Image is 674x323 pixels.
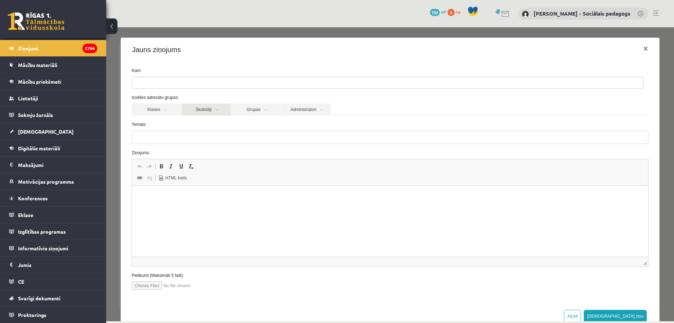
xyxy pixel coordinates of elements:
[18,95,38,101] span: Lietotāji
[50,134,60,144] a: Treknraksts (vadīšanas taustiņš+B)
[478,283,541,295] button: [DEMOGRAPHIC_DATA] ziņu
[522,11,529,18] img: Dagnija Gaubšteina - Sociālais pedagogs
[448,9,464,15] a: 0 xp
[18,295,61,301] span: Svarīgi dokumenti
[18,128,74,135] span: [DEMOGRAPHIC_DATA]
[9,190,97,206] a: Konferences
[9,73,97,90] a: Mācību priekšmeti
[18,78,61,85] span: Mācību priekšmeti
[18,112,53,118] span: Sekmju žurnāls
[20,40,548,46] label: Kam:
[9,290,97,306] a: Svarīgi dokumenti
[39,134,48,144] a: Atkārtot (vadīšanas taustiņš+Y)
[18,178,74,185] span: Motivācijas programma
[430,9,440,16] span: 192
[58,148,81,154] span: HTML kods
[20,67,548,73] label: Izvēlies adresātu grupas:
[9,57,97,73] a: Mācību materiāli
[18,145,60,151] span: Digitālie materiāli
[29,146,39,155] a: Saite (vadīšanas taustiņš+K)
[18,228,66,235] span: Izglītības programas
[9,307,97,323] a: Proktorings
[9,40,97,56] a: Ziņojumi2704
[9,173,97,190] a: Motivācijas programma
[80,134,90,144] a: Noņemt stilus
[175,76,225,88] a: Administratori
[18,62,57,68] span: Mācību materiāli
[18,40,97,56] legend: Ziņojumi
[9,140,97,156] a: Digitālie materiāli
[430,9,447,15] a: 192 mP
[20,122,548,129] label: Ziņojums:
[531,11,548,31] button: ×
[448,9,455,16] span: 0
[18,245,68,251] span: Informatīvie ziņojumi
[441,9,447,15] span: mP
[537,234,541,238] span: Mērogot
[9,90,97,106] a: Lietotāji
[9,223,97,240] a: Izglītības programas
[9,157,97,173] a: Maksājumi
[75,76,125,88] a: Skolotāji
[60,134,70,144] a: Slīpraksts (vadīšanas taustiņš+I)
[25,76,75,88] a: Klases
[456,9,460,15] span: xp
[18,212,33,218] span: Eklase
[9,240,97,256] a: Informatīvie ziņojumi
[9,257,97,273] a: Jumis
[18,278,24,285] span: CE
[18,157,97,173] legend: Maksājumi
[125,76,175,88] a: Grupas
[29,134,39,144] a: Atcelt (vadīšanas taustiņš+Z)
[20,245,548,251] label: Pielikumi (Maksimāli 5 faili):
[18,195,48,201] span: Konferences
[70,134,80,144] a: Pasvītrojums (vadīšanas taustiņš+U)
[26,158,542,229] iframe: Bagātinātā teksta redaktors, wiswyg-editor-47363979971720-1755507404-510
[82,44,97,53] i: 2704
[39,146,48,155] a: Atsaistīt
[18,312,46,318] span: Proktorings
[9,123,97,140] a: [DEMOGRAPHIC_DATA]
[8,12,64,30] a: Rīgas 1. Tālmācības vidusskola
[9,273,97,290] a: CE
[20,94,548,100] label: Temats:
[26,17,75,28] h4: Jauns ziņojums
[458,283,475,295] button: Atcelt
[9,107,97,123] a: Sekmju žurnāls
[18,262,31,268] span: Jumis
[50,146,83,155] a: HTML kods
[9,207,97,223] a: Eklase
[534,10,630,17] a: [PERSON_NAME] - Sociālais pedagogs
